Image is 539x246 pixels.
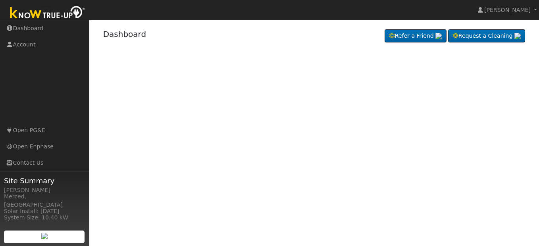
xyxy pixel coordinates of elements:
[448,29,525,43] a: Request a Cleaning
[4,175,85,186] span: Site Summary
[435,33,442,39] img: retrieve
[4,213,85,222] div: System Size: 10.40 kW
[41,233,48,239] img: retrieve
[514,33,521,39] img: retrieve
[4,192,85,209] div: Merced, [GEOGRAPHIC_DATA]
[103,29,146,39] a: Dashboard
[385,29,447,43] a: Refer a Friend
[4,186,85,194] div: [PERSON_NAME]
[4,207,85,215] div: Solar Install: [DATE]
[484,7,531,13] span: [PERSON_NAME]
[6,4,89,22] img: Know True-Up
